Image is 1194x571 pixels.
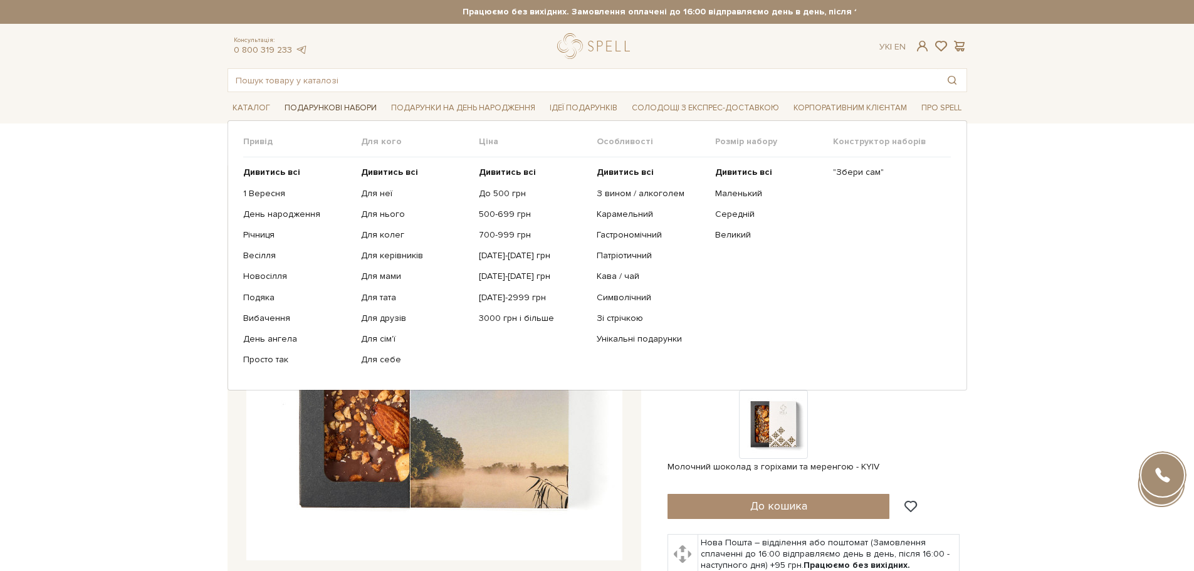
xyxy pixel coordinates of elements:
[234,45,292,55] a: 0 800 319 233
[243,188,352,199] a: 1 Вересня
[361,229,469,241] a: Для колег
[338,6,1078,18] strong: Працюємо без вихідних. Замовлення оплачені до 16:00 відправляємо день в день, після 16:00 - насту...
[938,69,966,92] button: Пошук товару у каталозі
[627,97,784,118] a: Солодощі з експрес-доставкою
[361,292,469,303] a: Для тата
[228,120,967,390] div: Каталог
[361,333,469,345] a: Для сім'ї
[597,292,705,303] a: Символічний
[479,167,536,177] b: Дивитись всі
[668,494,890,519] button: До кошика
[597,229,705,241] a: Гастрономічний
[833,136,951,147] span: Конструктор наборів
[715,167,772,177] b: Дивитись всі
[479,136,597,147] span: Ціна
[361,167,418,177] b: Дивитись всі
[597,333,705,345] a: Унікальні подарунки
[280,98,382,118] span: Подарункові набори
[557,33,636,59] a: logo
[479,209,587,220] a: 500-699 грн
[715,229,824,241] a: Великий
[597,167,705,178] a: Дивитись всі
[597,313,705,324] a: Зі стрічкою
[715,136,833,147] span: Розмір набору
[750,499,807,513] span: До кошика
[479,271,587,282] a: [DATE]-[DATE] грн
[228,98,275,118] span: Каталог
[715,167,824,178] a: Дивитись всі
[295,45,308,55] a: telegram
[361,313,469,324] a: Для друзів
[788,97,912,118] a: Корпоративним клієнтам
[890,41,892,52] span: |
[361,167,469,178] a: Дивитись всі
[243,229,352,241] a: Річниця
[243,167,352,178] a: Дивитись всі
[668,461,879,473] span: Молочний шоколад з горіхами та меренгою - KYIV
[243,167,300,177] b: Дивитись всі
[243,271,352,282] a: Новосілля
[243,354,352,365] a: Просто так
[597,167,654,177] b: Дивитись всі
[894,41,906,52] a: En
[597,136,715,147] span: Особливості
[804,560,910,570] b: Працюємо без вихідних.
[228,69,938,92] input: Пошук товару у каталозі
[361,209,469,220] a: Для нього
[479,292,587,303] a: [DATE]-2999 грн
[361,136,479,147] span: Для кого
[597,250,705,261] a: Патріотичний
[715,209,824,220] a: Середній
[545,98,622,118] span: Ідеї подарунків
[234,36,308,45] span: Консультація:
[243,333,352,345] a: День ангела
[361,250,469,261] a: Для керівників
[739,390,808,459] img: Продукт
[833,167,941,178] a: "Збери сам"
[597,188,705,199] a: З вином / алкоголем
[479,250,587,261] a: [DATE]-[DATE] грн
[479,313,587,324] a: 3000 грн і більше
[243,313,352,324] a: Вибачення
[386,98,540,118] span: Подарунки на День народження
[361,188,469,199] a: Для неї
[243,250,352,261] a: Весілля
[597,271,705,282] a: Кава / чай
[916,98,966,118] span: Про Spell
[243,136,361,147] span: Привід
[361,271,469,282] a: Для мами
[668,418,879,473] a: Молочний шоколад з горіхами та меренгою - KYIV
[479,188,587,199] a: До 500 грн
[243,292,352,303] a: Подяка
[879,41,906,53] div: Ук
[597,209,705,220] a: Карамельний
[361,354,469,365] a: Для себе
[479,229,587,241] a: 700-999 грн
[479,167,587,178] a: Дивитись всі
[715,188,824,199] a: Маленький
[243,209,352,220] a: День народження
